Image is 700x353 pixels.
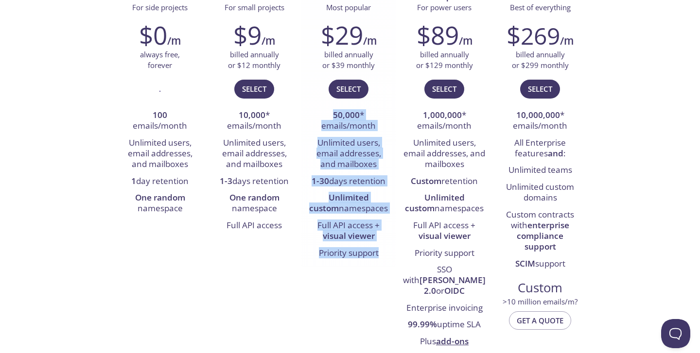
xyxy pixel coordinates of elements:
[416,50,473,70] p: billed annually or $129 monthly
[309,107,388,135] li: * emails/month
[214,173,294,190] li: days retention
[516,109,560,120] strong: 10,000,000
[132,2,188,12] span: For side projects
[312,175,329,186] strong: 1-30
[403,190,486,218] li: namespaces
[521,20,560,51] span: 269
[225,2,284,12] span: For small projects
[403,334,486,350] li: Plus
[140,50,180,70] p: always free, forever
[515,258,535,269] strong: SCIM
[120,135,200,173] li: Unlimited users, email addresses, and mailboxes
[436,336,469,347] a: add-ons
[500,107,580,135] li: * emails/month
[214,107,294,135] li: * emails/month
[419,230,471,241] strong: visual viewer
[262,33,275,49] h6: /m
[512,50,569,70] p: billed annually or $299 monthly
[322,50,375,70] p: billed annually or $39 monthly
[432,83,456,95] span: Select
[420,274,486,296] strong: [PERSON_NAME] 2.0
[403,173,486,190] li: retention
[309,190,388,218] li: namespaces
[500,135,580,163] li: All Enterprise features :
[548,148,563,159] strong: and
[120,173,200,190] li: day retention
[214,135,294,173] li: Unlimited users, email addresses, and mailboxes
[363,33,377,49] h6: /m
[214,218,294,234] li: Full API access
[500,162,580,179] li: Unlimited teams
[560,33,574,49] h6: /m
[135,192,185,203] strong: One random
[510,2,571,12] span: Best of everything
[509,311,571,330] button: Get a quote
[239,109,265,120] strong: 10,000
[459,33,472,49] h6: /m
[507,20,560,50] h2: $
[321,20,363,50] h2: $29
[408,319,437,330] strong: 99.99%
[242,83,266,95] span: Select
[500,256,580,272] li: support
[233,20,262,50] h2: $9
[403,245,486,262] li: Priority support
[444,285,465,296] strong: OIDC
[131,175,136,186] strong: 1
[403,135,486,173] li: Unlimited users, email addresses, and mailboxes
[229,192,280,203] strong: One random
[403,262,486,300] li: SSO with or
[403,218,486,245] li: Full API access +
[403,317,486,333] li: uptime SLA
[336,83,361,95] span: Select
[333,109,360,120] strong: 50,000
[417,20,459,50] h2: $89
[503,297,577,306] span: > 10 million emails/m?
[520,80,560,98] button: Select
[403,107,486,135] li: * emails/month
[309,192,369,214] strong: Unlimited custom
[403,300,486,317] li: Enterprise invoicing
[214,190,294,218] li: namespace
[661,319,690,348] iframe: Help Scout Beacon - Open
[309,245,388,262] li: Priority support
[500,207,580,256] li: Custom contracts with
[500,179,580,207] li: Unlimited custom domains
[517,219,569,252] strong: enterprise compliance support
[220,175,232,186] strong: 1-3
[417,2,472,12] span: For power users
[309,218,388,245] li: Full API access +
[139,20,167,50] h2: $0
[309,135,388,173] li: Unlimited users, email addresses, and mailboxes
[309,173,388,190] li: days retention
[528,83,552,95] span: Select
[423,109,462,120] strong: 1,000,000
[153,109,167,120] strong: 100
[405,192,465,214] strong: Unlimited custom
[120,107,200,135] li: emails/month
[329,80,368,98] button: Select
[411,175,441,186] strong: Custom
[323,230,375,241] strong: visual viewer
[228,50,280,70] p: billed annually or $12 monthly
[326,2,371,12] span: Most popular
[424,80,464,98] button: Select
[517,314,563,327] span: Get a quote
[501,280,579,296] span: Custom
[167,33,181,49] h6: /m
[120,190,200,218] li: namespace
[234,80,274,98] button: Select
